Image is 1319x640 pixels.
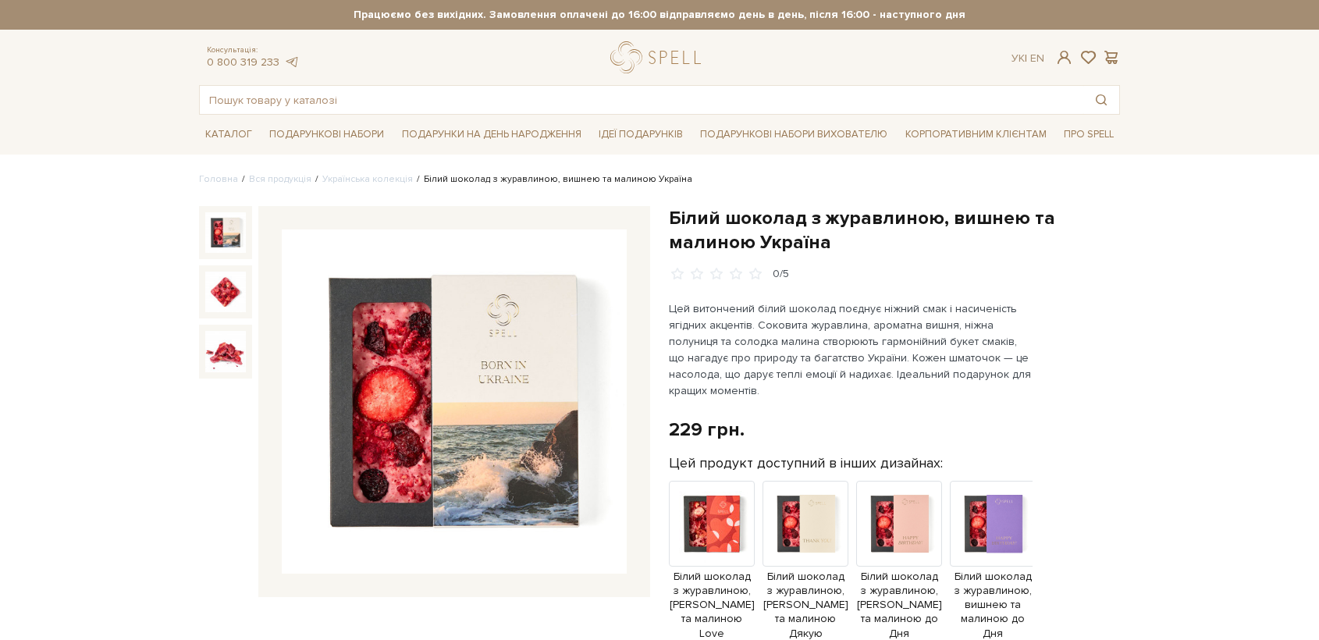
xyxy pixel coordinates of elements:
[205,272,246,312] img: Білий шоколад з журавлиною, вишнею та малиною Україна
[610,41,708,73] a: logo
[1030,52,1044,65] a: En
[283,55,299,69] a: telegram
[207,45,299,55] span: Консультація:
[200,86,1083,114] input: Пошук товару у каталозі
[205,212,246,253] img: Білий шоколад з журавлиною, вишнею та малиною Україна
[856,481,942,567] img: Продукт
[669,454,943,472] label: Цей продукт доступний в інших дизайнах:
[1011,52,1044,66] div: Ук
[282,229,627,574] img: Білий шоколад з журавлиною, вишнею та малиною Україна
[263,123,390,147] a: Подарункові набори
[1083,86,1119,114] button: Пошук товару у каталозі
[413,172,692,187] li: Білий шоколад з журавлиною, вишнею та малиною Україна
[773,267,789,282] div: 0/5
[669,300,1035,399] p: Цей витончений білий шоколад поєднує ніжний смак і насиченість ягідних акцентів. Соковита журавли...
[249,173,311,185] a: Вся продукція
[199,173,238,185] a: Головна
[694,121,894,148] a: Подарункові набори вихователю
[899,121,1053,148] a: Корпоративним клієнтам
[1058,123,1120,147] a: Про Spell
[763,481,848,567] img: Продукт
[207,55,279,69] a: 0 800 319 233
[322,173,413,185] a: Українська колекція
[669,206,1120,254] h1: Білий шоколад з журавлиною, вишнею та малиною Україна
[1025,52,1027,65] span: |
[396,123,588,147] a: Подарунки на День народження
[950,481,1036,567] img: Продукт
[205,331,246,372] img: Білий шоколад з журавлиною, вишнею та малиною Україна
[669,481,755,567] img: Продукт
[592,123,689,147] a: Ідеї подарунків
[669,418,745,442] div: 229 грн.
[199,8,1120,22] strong: Працюємо без вихідних. Замовлення оплачені до 16:00 відправляємо день в день, після 16:00 - насту...
[199,123,258,147] a: Каталог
